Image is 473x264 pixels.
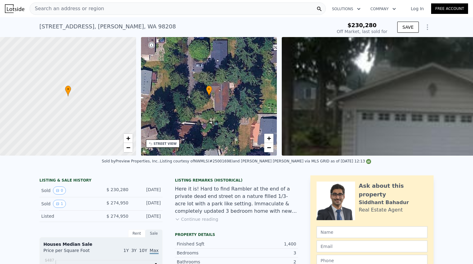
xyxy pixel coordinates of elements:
div: [DATE] [133,213,161,219]
div: Off Market, last sold for [337,28,387,35]
span: $ 230,280 [107,187,128,192]
div: Houses Median Sale [43,241,159,247]
div: LISTING & SALE HISTORY [39,178,163,184]
button: SAVE [397,22,419,33]
div: Siddhant Bahadur [359,199,409,206]
span: 3Y [131,248,136,253]
button: Show Options [421,21,434,33]
div: Here it is! Hard to find Rambler at the end of a private dead end street on a nature filled 1/3-a... [175,185,298,215]
span: 10Y [139,248,147,253]
input: Name [317,226,427,238]
button: View historical data [53,186,66,195]
div: Property details [175,232,298,237]
button: Solutions [327,3,366,15]
a: Log In [403,6,431,12]
div: 3 [236,250,296,256]
span: $230,280 [347,22,377,28]
a: Free Account [431,3,468,14]
span: $ 274,950 [107,214,128,219]
div: Sold [41,186,96,195]
div: STREET VIEW [154,141,177,146]
div: [DATE] [133,200,161,208]
a: Zoom out [264,143,273,152]
div: Finished Sqft [177,241,236,247]
span: Search an address or region [30,5,104,12]
div: [STREET_ADDRESS] , [PERSON_NAME] , WA 98208 [39,22,176,31]
span: − [267,144,271,151]
span: • [206,86,212,92]
span: + [126,134,130,142]
button: Company [366,3,401,15]
div: Listed [41,213,96,219]
div: Ask about this property [359,182,427,199]
span: + [267,134,271,142]
button: View historical data [53,200,66,208]
tspan: $487 [45,258,54,262]
a: Zoom out [123,143,133,152]
a: Zoom in [123,134,133,143]
div: Listing courtesy of NWMLS (#25001698) and [PERSON_NAME] [PERSON_NAME] via MLS GRID as of [DATE] 1... [160,159,371,163]
button: Continue reading [175,216,218,222]
div: • [206,86,212,96]
div: Listing Remarks (Historical) [175,178,298,183]
img: NWMLS Logo [366,159,371,164]
a: Zoom in [264,134,273,143]
div: • [65,86,71,96]
span: Max [150,248,159,254]
img: Lotside [5,4,24,13]
span: $ 274,950 [107,200,128,205]
div: Sold by Preview Properties, Inc. . [102,159,160,163]
div: Price per Square Foot [43,247,101,257]
div: 1,400 [236,241,296,247]
div: Real Estate Agent [359,206,403,214]
input: Email [317,241,427,252]
div: Rent [128,229,145,237]
span: − [126,144,130,151]
span: 1Y [123,248,129,253]
div: Sold [41,200,96,208]
div: Bedrooms [177,250,236,256]
span: • [65,86,71,92]
div: [DATE] [133,186,161,195]
div: Sale [145,229,163,237]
